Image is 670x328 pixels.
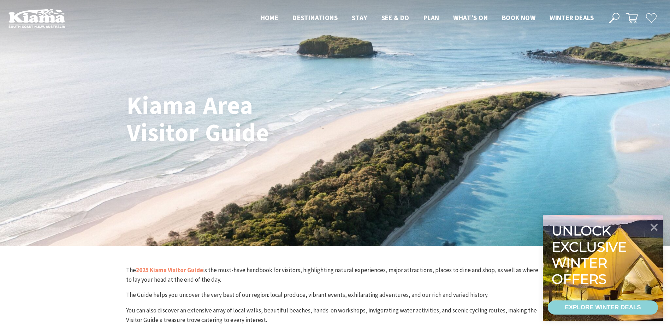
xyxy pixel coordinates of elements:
a: 2025 Kiama Visitor Guide [136,266,203,274]
div: EXPLORE WINTER DEALS [565,300,641,315]
p: The Guide helps you uncover the very best of our region: local produce, vibrant events, exhilarat... [126,290,544,300]
span: See & Do [381,13,409,22]
span: Stay [352,13,367,22]
nav: Main Menu [254,12,601,24]
span: Book now [502,13,535,22]
span: Winter Deals [550,13,594,22]
span: Destinations [292,13,338,22]
h1: Kiama Area Visitor Guide [127,92,326,146]
img: Kiama Logo [8,8,65,28]
span: Home [261,13,279,22]
a: EXPLORE WINTER DEALS [548,300,658,315]
span: Plan [423,13,439,22]
span: What’s On [453,13,488,22]
p: You can also discover an extensive array of local walks, beautiful beaches, hands-on workshops, i... [126,306,544,325]
p: The is the must-have handbook for visitors, highlighting natural experiences, major attractions, ... [126,265,544,285]
div: Unlock exclusive winter offers [552,223,630,287]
